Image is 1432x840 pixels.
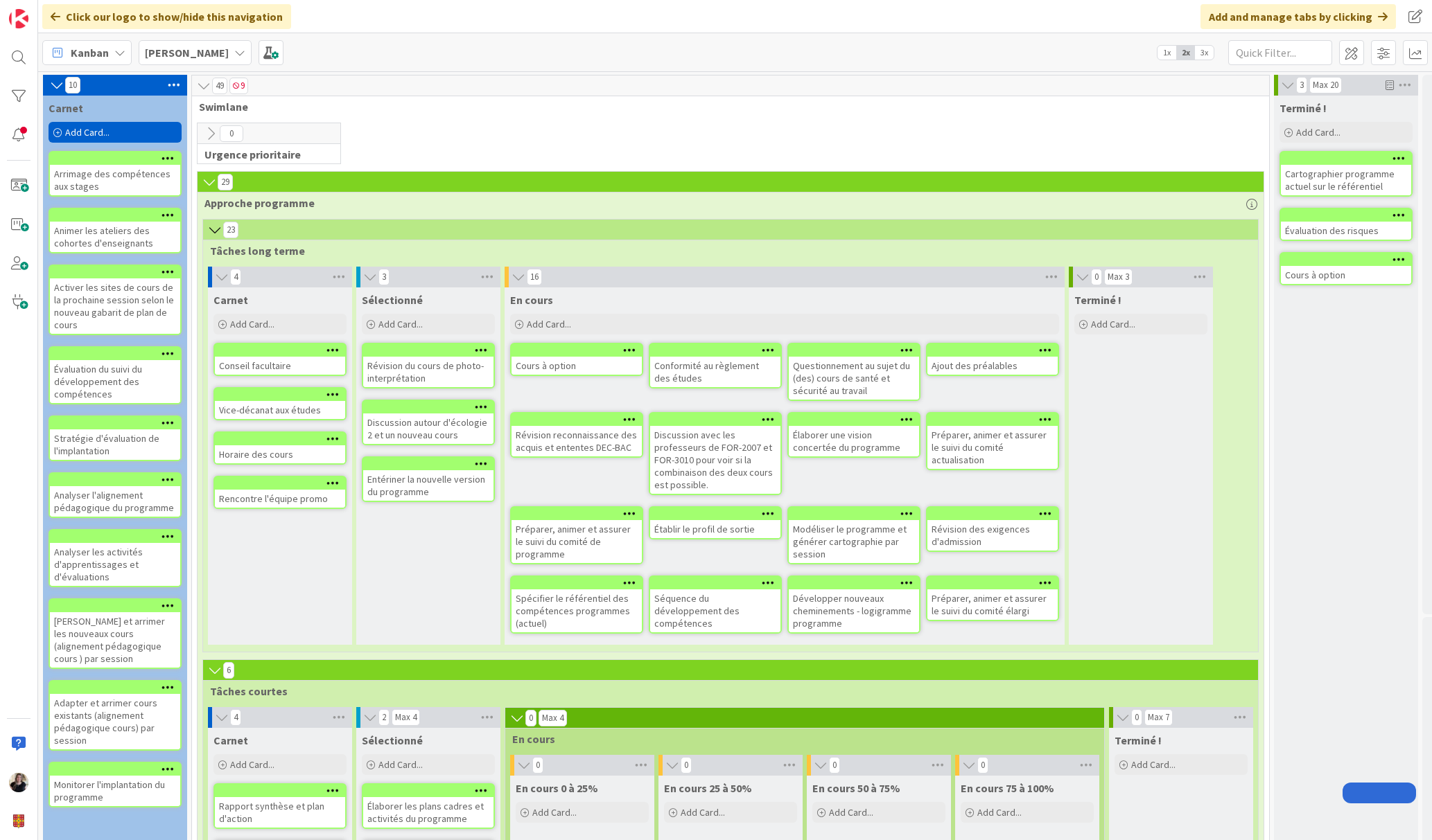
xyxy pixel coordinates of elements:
[512,413,642,456] div: Révision reconnaissance des acquis et ententes DEC-BAC
[926,575,1059,621] a: Préparer, animer et assurer le suivi du comité élargi
[1228,40,1332,65] input: Quick Filter...
[49,265,182,335] a: Activer les sites de cours de la prochaine session selon le nouveau gabarit de plan de cours
[362,456,495,502] a: Entériner la nouvelle version du programme
[362,293,423,307] span: Sélectionné
[787,343,920,401] a: Questionnement au sujet du (des) cours de santé et sécurité au travail
[829,806,873,819] span: Add Card...
[212,78,227,94] span: 49
[50,266,180,334] div: Activer les sites de cours de la prochaine session selon le nouveau gabarit de plan de cours
[510,412,643,458] a: Révision reconnaissance des acquis et ententes DEC-BAC
[363,458,494,501] div: Entériner la nouvelle version du programme
[1296,77,1307,93] span: 3
[977,806,1022,819] span: Add Card...
[50,417,180,460] div: Stratégie d'évaluation de l'implantation
[789,589,919,632] div: Développer nouveaux cheminements - logigramme programme
[1280,101,1327,115] span: Terminé !
[1280,151,1413,197] a: Cartographier programme actuel sur le référentiel
[9,9,28,28] img: Visit kanbanzone.com
[510,506,643,564] a: Préparer, animer et assurer le suivi du comité de programme
[927,413,1058,469] div: Préparer, animer et assurer le suivi du comité actualisation
[50,600,180,668] div: [PERSON_NAME] et arrimer les nouveaux cours (alignement pédagogique cours ) par session
[1131,709,1142,726] span: 0
[50,209,180,252] div: Animer les ateliers des cohortes d'enseignants
[650,426,780,494] div: Discussion avec les professeurs de FOR-2007 et FOR-3010 pour voir si la combinaison des deux cour...
[230,758,274,771] span: Add Card...
[512,589,642,632] div: Spécifier le référentiel des compétences programmes (actuel)
[49,598,182,669] a: [PERSON_NAME] et arrimer les nouveaux cours (alignement pédagogique cours ) par session
[230,709,241,726] span: 4
[213,431,347,465] a: Horaire des cours
[395,714,417,721] div: Max 4
[213,783,347,829] a: Rapport synthèse et plan d'action
[512,357,642,375] div: Cours à option
[50,222,180,252] div: Animer les ateliers des cohortes d'enseignants
[512,732,1087,746] span: En cours
[532,806,577,819] span: Add Card...
[1108,274,1129,280] div: Max 3
[1176,46,1195,60] span: 2x
[1280,252,1413,285] a: Cours à option
[50,152,180,195] div: Arrimage des compétences aux stages
[664,781,752,795] span: En cours 25 à 50%
[215,445,345,463] div: Horaire des cours
[50,165,180,195] div: Arrimage des compétences aux stages
[50,694,180,749] div: Adapter et arrimer cours existants (alignement pédagogique cours) par session
[204,148,323,161] span: Urgence prioritaire
[812,781,900,795] span: En cours 50 à 75%
[1091,318,1135,330] span: Add Card...
[1195,46,1214,60] span: 3x
[789,520,919,563] div: Modéliser le programme et générer cartographie par session
[378,709,390,726] span: 2
[927,357,1058,375] div: Ajout des préalables
[927,508,1058,551] div: Révision des exigences d'admission
[1313,82,1338,89] div: Max 20
[1296,126,1341,138] span: Add Card...
[378,318,423,330] span: Add Card...
[229,78,248,94] span: 9
[50,530,180,586] div: Analyser les activités d'apprentissages et d'évaluations
[927,520,1058,551] div: Révision des exigences d'admission
[650,344,780,387] div: Conformité au règlement des études
[215,357,345,375] div: Conseil facultaire
[223,662,234,679] span: 6
[210,684,1241,698] span: Tâches courtes
[215,388,345,419] div: Vice-décanat aux études
[926,506,1059,552] a: Révision des exigences d'admission
[542,715,564,722] div: Max 4
[215,344,345,375] div: Conseil facultaire
[50,429,180,460] div: Stratégie d'évaluation de l'implantation
[220,125,243,142] span: 0
[215,477,345,508] div: Rencontre l'équipe promo
[787,575,920,634] a: Développer nouveaux cheminements - logigramme programme
[363,785,494,828] div: Élaborer les plans cadres et activités du programme
[50,681,180,749] div: Adapter et arrimer cours existants (alignement pédagogique cours) par session
[649,506,782,539] a: Établir le profil de sortie
[789,344,919,400] div: Questionnement au sujet du (des) cours de santé et sécurité au travail
[1074,293,1121,307] span: Terminé !
[1280,208,1413,241] a: Évaluation des risques
[512,508,642,563] div: Préparer, animer et assurer le suivi du comité de programme
[49,472,182,518] a: Analyser l'alignement pédagogique du programme
[1115,733,1162,747] span: Terminé !
[49,529,182,587] a: Analyser les activités d'apprentissages et d'évaluations
[362,343,495,388] a: Révision du cours de photo-interprétation
[378,758,423,771] span: Add Card...
[1131,758,1176,771] span: Add Card...
[1148,714,1169,721] div: Max 7
[516,781,598,795] span: En cours 0 à 25%
[50,543,180,586] div: Analyser les activités d'apprentissages et d'évaluations
[213,733,248,747] span: Carnet
[927,426,1058,469] div: Préparer, animer et assurer le suivi du comité actualisation
[49,680,182,751] a: Adapter et arrimer cours existants (alignement pédagogique cours) par session
[829,757,840,774] span: 0
[512,426,642,456] div: Révision reconnaissance des acquis et ententes DEC-BAC
[650,357,780,387] div: Conformité au règlement des études
[789,577,919,632] div: Développer nouveaux cheminements - logigramme programme
[49,151,182,197] a: Arrimage des compétences aux stages
[215,433,345,463] div: Horaire des cours
[218,174,233,190] span: 29
[1091,269,1102,285] span: 0
[1281,253,1411,284] div: Cours à option
[50,474,180,517] div: Analyser l'alignement pédagogique du programme
[230,318,274,330] span: Add Card...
